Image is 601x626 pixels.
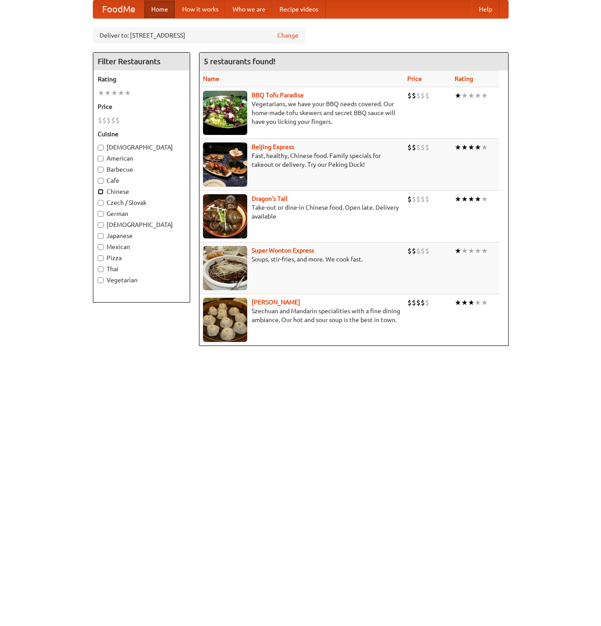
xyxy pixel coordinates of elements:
[461,246,468,256] li: ★
[98,130,185,138] h5: Cuisine
[102,115,107,125] li: $
[98,220,185,229] label: [DEMOGRAPHIC_DATA]
[407,75,422,82] a: Price
[98,266,103,272] input: Thai
[425,298,429,307] li: $
[144,0,175,18] a: Home
[98,187,185,196] label: Chinese
[107,115,111,125] li: $
[455,298,461,307] li: ★
[104,88,111,98] li: ★
[98,255,103,261] input: Pizza
[461,194,468,204] li: ★
[412,194,416,204] li: $
[252,247,314,254] a: Super Wonton Express
[98,211,103,217] input: German
[203,142,247,187] img: beijing.jpg
[98,242,185,251] label: Mexican
[455,75,473,82] a: Rating
[203,194,247,238] img: dragon.jpg
[252,92,304,99] a: BBQ Tofu Paradise
[461,91,468,100] li: ★
[455,91,461,100] li: ★
[407,194,412,204] li: $
[98,189,103,195] input: Chinese
[111,88,118,98] li: ★
[455,142,461,152] li: ★
[407,142,412,152] li: $
[203,307,401,324] p: Szechuan and Mandarin specialities with a fine dining ambiance. Our hot and sour soup is the best...
[421,298,425,307] li: $
[416,298,421,307] li: $
[468,142,475,152] li: ★
[111,115,115,125] li: $
[412,142,416,152] li: $
[468,194,475,204] li: ★
[412,91,416,100] li: $
[481,298,488,307] li: ★
[421,194,425,204] li: $
[475,194,481,204] li: ★
[475,91,481,100] li: ★
[98,88,104,98] li: ★
[416,91,421,100] li: $
[175,0,226,18] a: How it works
[98,244,103,250] input: Mexican
[226,0,272,18] a: Who we are
[98,167,103,173] input: Barbecue
[98,178,103,184] input: Cafe
[407,246,412,256] li: $
[468,246,475,256] li: ★
[204,57,276,65] ng-pluralize: 5 restaurants found!
[272,0,325,18] a: Recipe videos
[203,100,401,126] p: Vegetarians, we have your BBQ needs covered. Our home-made tofu skewers and secret BBQ sauce will...
[468,91,475,100] li: ★
[461,298,468,307] li: ★
[468,298,475,307] li: ★
[416,194,421,204] li: $
[93,53,190,70] h4: Filter Restaurants
[475,246,481,256] li: ★
[98,75,185,84] h5: Rating
[425,194,429,204] li: $
[98,253,185,262] label: Pizza
[407,298,412,307] li: $
[98,276,185,284] label: Vegetarian
[425,246,429,256] li: $
[461,142,468,152] li: ★
[455,194,461,204] li: ★
[98,233,103,239] input: Japanese
[475,142,481,152] li: ★
[93,27,305,43] div: Deliver to: [STREET_ADDRESS]
[416,246,421,256] li: $
[98,277,103,283] input: Vegetarian
[252,143,294,150] a: Beijing Express
[98,231,185,240] label: Japanese
[203,75,219,82] a: Name
[421,142,425,152] li: $
[421,246,425,256] li: $
[98,102,185,111] h5: Price
[98,165,185,174] label: Barbecue
[425,91,429,100] li: $
[425,142,429,152] li: $
[203,91,247,135] img: tofuparadise.jpg
[252,299,300,306] a: [PERSON_NAME]
[203,298,247,342] img: shandong.jpg
[98,176,185,185] label: Cafe
[98,222,103,228] input: [DEMOGRAPHIC_DATA]
[412,246,416,256] li: $
[98,143,185,152] label: [DEMOGRAPHIC_DATA]
[98,209,185,218] label: German
[472,0,499,18] a: Help
[481,246,488,256] li: ★
[412,298,416,307] li: $
[98,198,185,207] label: Czech / Slovak
[252,195,287,202] a: Dragon's Tail
[421,91,425,100] li: $
[481,194,488,204] li: ★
